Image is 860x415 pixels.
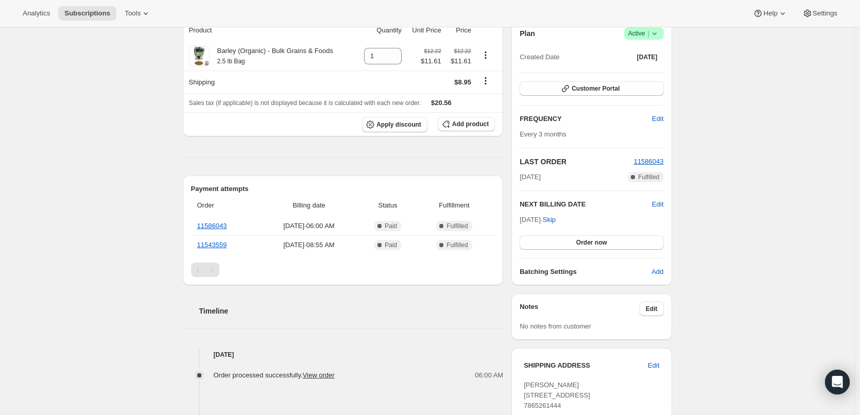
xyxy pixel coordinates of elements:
button: Edit [652,199,663,210]
nav: Pagination [191,263,495,277]
button: 11586043 [634,157,664,167]
span: Fulfilled [446,241,468,249]
span: Customer Portal [572,84,620,93]
span: [DATE] · 08:55 AM [262,240,356,250]
small: $12.22 [424,48,441,54]
button: Edit [646,111,669,127]
th: Unit Price [405,19,444,42]
span: [DATE] · 06:00 AM [262,221,356,231]
th: Shipping [183,71,356,93]
button: Edit [642,357,665,374]
button: Apply discount [362,117,427,132]
span: | [647,29,649,38]
button: Edit [640,302,664,316]
span: Tools [125,9,141,18]
h2: LAST ORDER [520,157,633,167]
h3: SHIPPING ADDRESS [524,360,648,371]
span: $20.56 [431,99,452,107]
h6: Batching Settings [520,267,651,277]
span: Fulfilled [638,173,659,181]
span: 06:00 AM [475,370,503,381]
th: Quantity [355,19,405,42]
button: [DATE] [631,50,664,64]
span: Add product [452,120,489,128]
h2: NEXT BILLING DATE [520,199,652,210]
span: No notes from customer [520,322,591,330]
h2: FREQUENCY [520,114,652,124]
span: Status [362,200,414,211]
span: Created Date [520,52,559,62]
th: Order [191,194,259,217]
span: Subscriptions [64,9,110,18]
span: Fulfilled [446,222,468,230]
span: Analytics [23,9,50,18]
span: [PERSON_NAME] [STREET_ADDRESS] 7865261444 [524,381,590,409]
h4: [DATE] [183,350,504,360]
button: Subscriptions [58,6,116,21]
span: $8.95 [454,78,471,86]
span: Apply discount [376,120,421,129]
button: Add [645,264,669,280]
small: 2.5 lb Bag [217,58,245,65]
button: Analytics [16,6,56,21]
th: Price [444,19,474,42]
a: 11586043 [634,158,664,165]
button: Shipping actions [477,75,494,87]
button: Order now [520,235,663,250]
small: $12.22 [454,48,471,54]
span: Active [628,28,660,39]
span: Edit [648,360,659,371]
div: Open Intercom Messenger [825,370,850,394]
button: Product actions [477,49,494,61]
button: Settings [796,6,844,21]
img: product img [189,46,210,66]
span: $11.61 [448,56,471,66]
button: Skip [537,212,562,228]
span: $11.61 [421,56,441,66]
span: Skip [543,215,556,225]
span: Paid [385,241,397,249]
span: Add [651,267,663,277]
span: [DATE] [520,172,541,182]
span: Paid [385,222,397,230]
button: Add product [438,117,495,131]
h2: Timeline [199,306,504,316]
span: [DATE] · [520,216,556,223]
a: View order [303,371,335,379]
span: Help [763,9,777,18]
span: Settings [813,9,837,18]
button: Help [747,6,794,21]
div: Barley (Organic) - Bulk Grains & Foods [210,46,333,66]
h2: Plan [520,28,535,39]
span: Edit [652,114,663,124]
a: 11543559 [197,241,227,249]
span: Edit [646,305,658,313]
span: Billing date [262,200,356,211]
span: Order processed successfully. [214,371,335,379]
span: Sales tax (if applicable) is not displayed because it is calculated with each new order. [189,99,421,107]
h2: Payment attempts [191,184,495,194]
span: Every 3 months [520,130,566,138]
h3: Notes [520,302,640,316]
span: Order now [576,238,607,247]
span: Fulfillment [420,200,489,211]
th: Product [183,19,356,42]
span: [DATE] [637,53,658,61]
button: Customer Portal [520,81,663,96]
button: Tools [118,6,157,21]
a: 11586043 [197,222,227,230]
